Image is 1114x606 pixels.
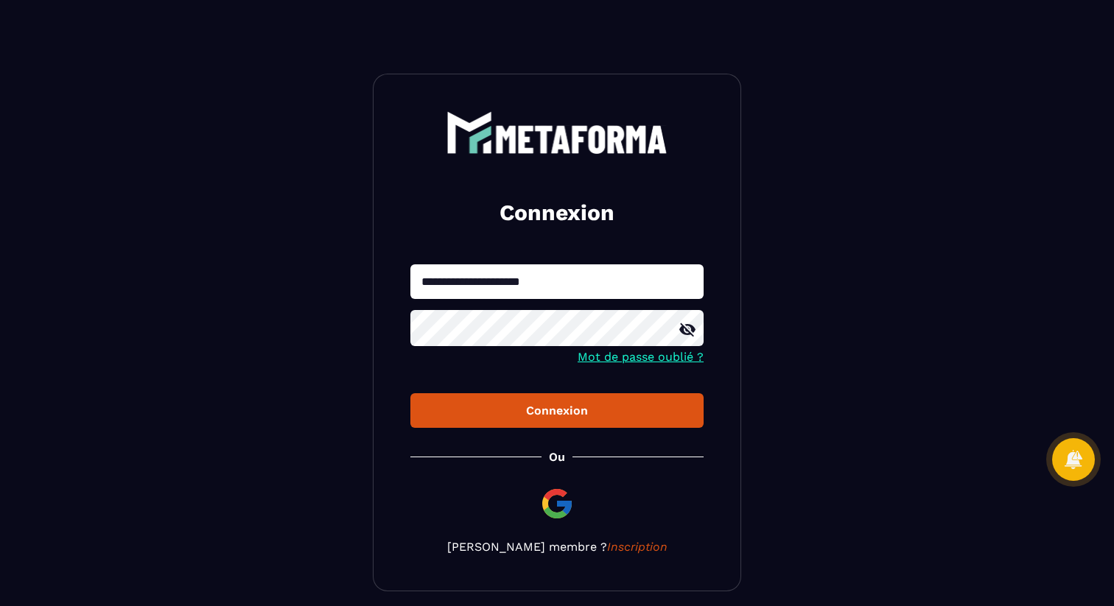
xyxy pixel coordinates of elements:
[410,393,704,428] button: Connexion
[410,540,704,554] p: [PERSON_NAME] membre ?
[422,404,692,417] div: Connexion
[607,540,668,554] a: Inscription
[549,450,565,464] p: Ou
[578,350,704,364] a: Mot de passe oublié ?
[410,111,704,154] a: logo
[428,198,686,228] h2: Connexion
[539,486,575,521] img: google
[446,111,668,154] img: logo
